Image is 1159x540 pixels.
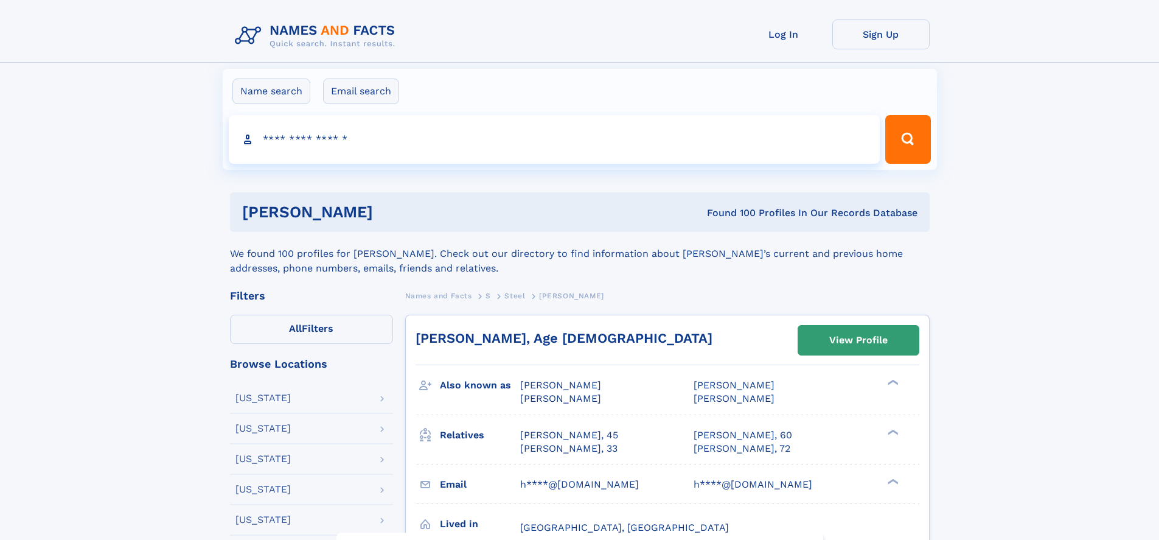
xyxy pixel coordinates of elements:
[229,115,880,164] input: search input
[885,379,899,387] div: ❯
[232,79,310,104] label: Name search
[230,315,393,344] label: Filters
[323,79,399,104] label: Email search
[520,379,601,391] span: [PERSON_NAME]
[235,515,291,525] div: [US_STATE]
[230,359,393,370] div: Browse Locations
[694,393,774,404] span: [PERSON_NAME]
[405,288,472,303] a: Names and Facts
[520,442,618,455] a: [PERSON_NAME], 33
[694,442,790,455] a: [PERSON_NAME], 72
[235,485,291,494] div: [US_STATE]
[504,292,525,300] span: Steel
[885,428,899,436] div: ❯
[230,290,393,301] div: Filters
[416,331,712,346] a: [PERSON_NAME], Age [DEMOGRAPHIC_DATA]
[440,375,520,396] h3: Also known as
[829,326,888,354] div: View Profile
[540,206,917,220] div: Found 100 Profiles In Our Records Database
[235,424,291,433] div: [US_STATE]
[440,474,520,495] h3: Email
[539,292,604,300] span: [PERSON_NAME]
[798,326,919,355] a: View Profile
[230,19,405,52] img: Logo Names and Facts
[694,429,792,442] a: [PERSON_NAME], 60
[242,205,540,220] h1: [PERSON_NAME]
[832,19,930,49] a: Sign Up
[520,522,729,533] span: [GEOGRAPHIC_DATA], [GEOGRAPHIC_DATA]
[694,379,774,391] span: [PERSON_NAME]
[520,429,618,442] a: [PERSON_NAME], 45
[520,393,601,404] span: [PERSON_NAME]
[440,425,520,446] h3: Relatives
[735,19,832,49] a: Log In
[440,514,520,535] h3: Lived in
[289,323,302,334] span: All
[885,115,930,164] button: Search Button
[486,292,491,300] span: S
[486,288,491,303] a: S
[235,393,291,403] div: [US_STATE]
[885,477,899,485] div: ❯
[504,288,525,303] a: Steel
[230,232,930,276] div: We found 100 profiles for [PERSON_NAME]. Check out our directory to find information about [PERSO...
[235,454,291,464] div: [US_STATE]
